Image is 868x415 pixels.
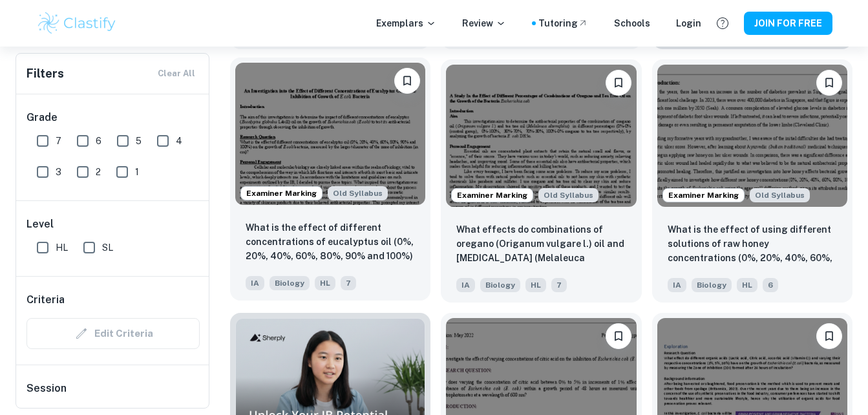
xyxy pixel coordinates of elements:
[462,16,506,30] p: Review
[26,217,200,232] h6: Level
[26,318,200,349] div: Criteria filters are unavailable when searching by topic
[36,10,118,36] img: Clastify logo
[456,278,475,292] span: IA
[56,165,61,179] span: 3
[525,278,546,292] span: HL
[230,59,430,303] a: Examiner MarkingStarting from the May 2025 session, the Biology IA requirements have changed. It'...
[816,70,842,96] button: Please log in to bookmark exemplars
[446,65,636,207] img: Biology IA example thumbnail: What effects do combinations of oregano
[606,70,631,96] button: Please log in to bookmark exemplars
[750,188,810,202] div: Starting from the May 2025 session, the Biology IA requirements have changed. It's OK to refer to...
[692,278,732,292] span: Biology
[668,278,686,292] span: IA
[480,278,520,292] span: Biology
[441,59,641,303] a: Examiner MarkingStarting from the May 2025 session, the Biology IA requirements have changed. It'...
[26,292,65,308] h6: Criteria
[56,134,61,148] span: 7
[176,134,182,148] span: 4
[26,110,200,125] h6: Grade
[657,65,847,207] img: Biology IA example thumbnail: What is the effect of using different so
[376,16,436,30] p: Exemplars
[102,240,113,255] span: SL
[652,59,852,303] a: Examiner MarkingStarting from the May 2025 session, the Biology IA requirements have changed. It'...
[763,278,778,292] span: 6
[328,186,388,200] div: Starting from the May 2025 session, the Biology IA requirements have changed. It's OK to refer to...
[712,12,734,34] button: Help and Feedback
[452,189,533,201] span: Examiner Marking
[246,276,264,290] span: IA
[341,276,356,290] span: 7
[56,240,68,255] span: HL
[668,222,837,266] p: What is the effect of using different solutions of raw honey concentrations (0%, 20%, 40%, 60%, 8...
[96,165,101,179] span: 2
[456,222,626,266] p: What effects do combinations of oregano (Origanum vulgare l.) oil and tea tree (Melaleuca alterni...
[394,68,420,94] button: Please log in to bookmark exemplars
[606,323,631,349] button: Please log in to bookmark exemplars
[235,63,425,206] img: Biology IA example thumbnail: What is the effect of different concentr
[26,381,200,407] h6: Session
[26,65,64,83] h6: Filters
[538,188,598,202] div: Starting from the May 2025 session, the Biology IA requirements have changed. It's OK to refer to...
[328,186,388,200] span: Old Syllabus
[744,12,832,35] button: JOIN FOR FREE
[246,220,415,264] p: What is the effect of different concentrations of eucalyptus oil (0%, 20%, 40%, 60%, 80%, 90% and...
[96,134,101,148] span: 6
[737,278,757,292] span: HL
[551,278,567,292] span: 7
[750,188,810,202] span: Old Syllabus
[136,134,142,148] span: 5
[816,323,842,349] button: Please log in to bookmark exemplars
[315,276,335,290] span: HL
[538,188,598,202] span: Old Syllabus
[270,276,310,290] span: Biology
[135,165,139,179] span: 1
[241,187,322,199] span: Examiner Marking
[538,16,588,30] a: Tutoring
[663,189,744,201] span: Examiner Marking
[676,16,701,30] a: Login
[614,16,650,30] a: Schools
